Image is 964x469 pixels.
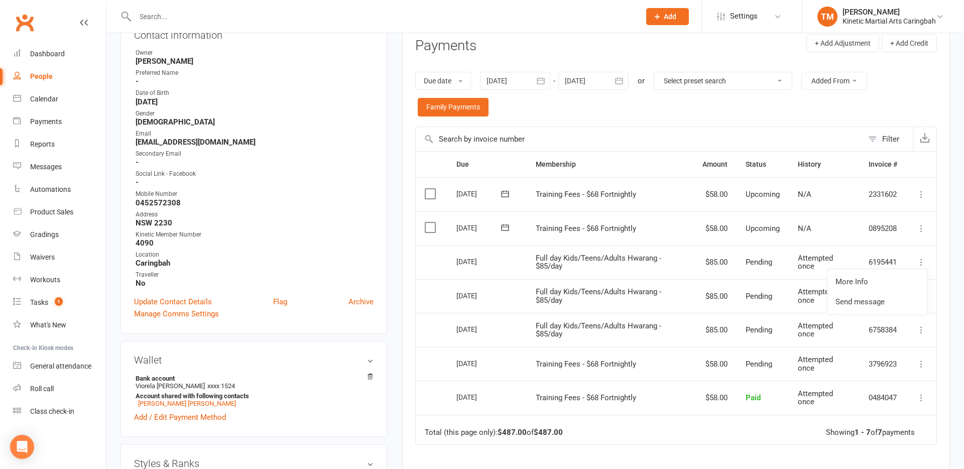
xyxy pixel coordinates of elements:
[456,186,503,201] div: [DATE]
[136,48,374,58] div: Owner
[693,381,737,415] td: $58.00
[860,177,906,211] td: 2331602
[13,110,106,133] a: Payments
[13,291,106,314] a: Tasks 1
[136,270,374,280] div: Traveller
[30,230,59,239] div: Gradings
[13,378,106,400] a: Roll call
[134,458,374,469] h3: Styles & Ranks
[860,381,906,415] td: 0484047
[789,152,860,177] th: History
[13,246,106,269] a: Waivers
[136,259,374,268] strong: Caringbah
[456,356,503,371] div: [DATE]
[798,224,811,233] span: N/A
[30,72,53,80] div: People
[860,211,906,246] td: 0895208
[798,190,811,199] span: N/A
[134,308,219,320] a: Manage Comms Settings
[425,428,563,437] div: Total (this page only): of
[878,428,882,437] strong: 7
[646,8,689,25] button: Add
[842,8,936,17] div: [PERSON_NAME]
[30,253,55,261] div: Waivers
[827,272,927,292] a: More Info
[418,98,489,116] a: Family Payments
[136,109,374,119] div: Gender
[746,258,772,267] span: Pending
[536,321,661,339] span: Full day Kids/Teens/Adults Hwarang - $85/day
[416,127,863,151] input: Search by invoice number
[827,292,927,312] a: Send message
[826,428,915,437] div: Showing of payments
[10,435,34,459] div: Open Intercom Messenger
[860,152,906,177] th: Invoice #
[447,152,527,177] th: Due
[801,72,867,90] button: Added From
[798,389,833,407] span: Attempted once
[30,362,91,370] div: General attendance
[30,385,54,393] div: Roll call
[136,138,374,147] strong: [EMAIL_ADDRESS][DOMAIN_NAME]
[30,298,48,306] div: Tasks
[746,325,772,334] span: Pending
[534,428,563,437] strong: $487.00
[536,254,661,271] span: Full day Kids/Teens/Adults Hwarang - $85/day
[798,355,833,373] span: Attempted once
[136,218,374,227] strong: NSW 2230
[134,296,212,308] a: Update Contact Details
[13,314,106,336] a: What's New
[693,347,737,381] td: $58.00
[30,185,71,193] div: Automations
[456,389,503,405] div: [DATE]
[136,178,374,187] strong: -
[693,279,737,313] td: $85.00
[860,313,906,347] td: 6758384
[136,88,374,98] div: Date of Birth
[136,392,369,400] strong: Account shared with following contacts
[136,57,374,66] strong: [PERSON_NAME]
[136,149,374,159] div: Secondary Email
[30,95,58,103] div: Calendar
[456,321,503,337] div: [DATE]
[136,97,374,106] strong: [DATE]
[882,34,937,52] button: + Add Credit
[746,190,780,199] span: Upcoming
[456,288,503,303] div: [DATE]
[693,245,737,279] td: $85.00
[746,224,780,233] span: Upcoming
[13,88,106,110] a: Calendar
[746,292,772,301] span: Pending
[136,169,374,179] div: Social Link - Facebook
[693,211,737,246] td: $58.00
[693,152,737,177] th: Amount
[136,250,374,260] div: Location
[13,223,106,246] a: Gradings
[134,411,226,423] a: Add / Edit Payment Method
[136,198,374,207] strong: 0452572308
[842,17,936,26] div: Kinetic Martial Arts Caringbah
[136,210,374,219] div: Address
[13,400,106,423] a: Class kiosk mode
[863,127,913,151] button: Filter
[806,34,879,52] button: + Add Adjustment
[13,43,106,65] a: Dashboard
[693,177,737,211] td: $58.00
[136,77,374,86] strong: -
[13,65,106,88] a: People
[415,38,476,54] h3: Payments
[746,393,761,402] span: Paid
[798,287,833,305] span: Attempted once
[13,201,106,223] a: Product Sales
[273,296,287,308] a: Flag
[860,245,906,279] td: 6195441
[855,428,871,437] strong: 1 - 7
[536,393,636,402] span: Training Fees - $68 Fortnightly
[132,10,633,24] input: Search...
[860,347,906,381] td: 3796923
[30,276,60,284] div: Workouts
[55,297,63,306] span: 1
[746,360,772,369] span: Pending
[693,313,737,347] td: $85.00
[30,140,55,148] div: Reports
